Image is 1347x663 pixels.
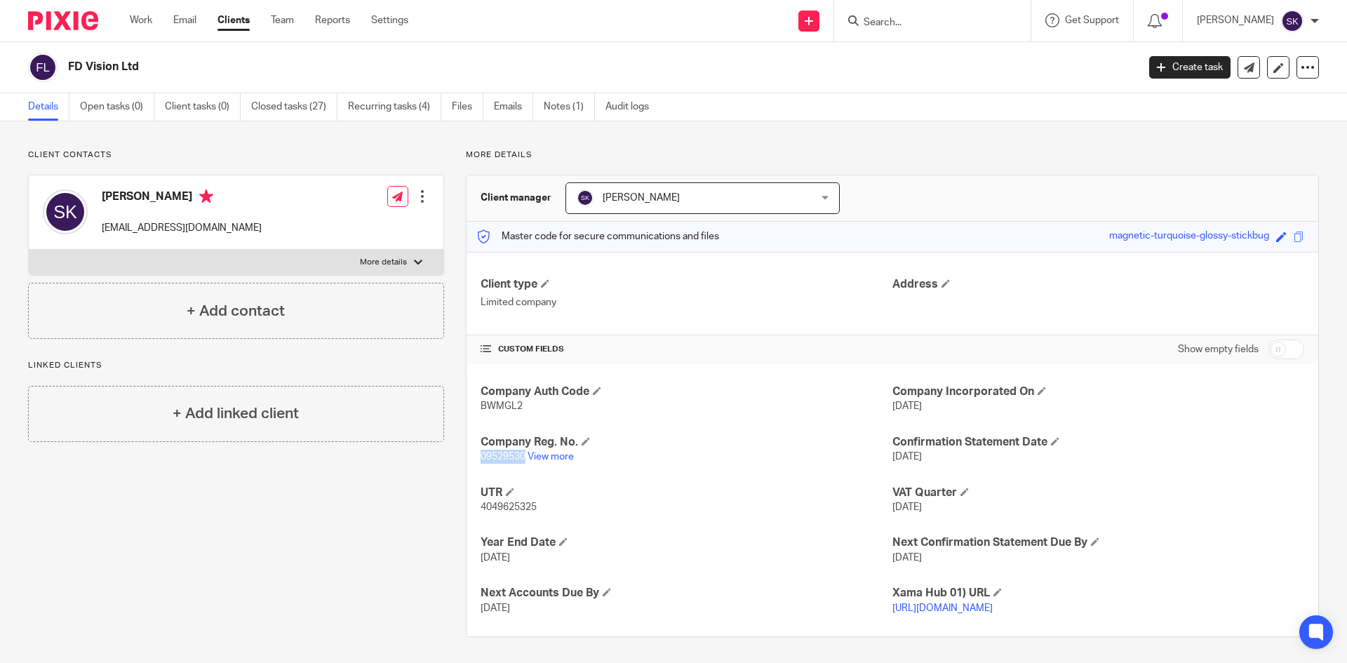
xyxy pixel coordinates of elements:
label: Show empty fields [1178,342,1259,356]
h4: VAT Quarter [892,485,1304,500]
a: Create task [1149,56,1231,79]
h4: Address [892,277,1304,292]
a: Email [173,13,196,27]
h4: CUSTOM FIELDS [481,344,892,355]
img: svg%3E [28,53,58,82]
div: magnetic-turquoise-glossy-stickbug [1109,229,1269,245]
p: Linked clients [28,360,444,371]
h4: Xama Hub 01) URL [892,586,1304,601]
span: [PERSON_NAME] [603,193,680,203]
p: Limited company [481,295,892,309]
h4: Next Accounts Due By [481,586,892,601]
p: More details [466,149,1319,161]
img: svg%3E [577,189,594,206]
h4: Next Confirmation Statement Due By [892,535,1304,550]
p: Client contacts [28,149,444,161]
span: [DATE] [892,452,922,462]
span: [DATE] [892,502,922,512]
h4: Year End Date [481,535,892,550]
h4: + Add contact [187,300,285,322]
a: Clients [217,13,250,27]
h4: Company Incorporated On [892,384,1304,399]
a: [URL][DOMAIN_NAME] [892,603,993,613]
a: Emails [494,93,533,121]
a: Details [28,93,69,121]
p: [PERSON_NAME] [1197,13,1274,27]
h4: Company Auth Code [481,384,892,399]
h4: Company Reg. No. [481,435,892,450]
span: 09529530 [481,452,525,462]
a: View more [528,452,574,462]
h4: UTR [481,485,892,500]
a: Work [130,13,152,27]
h4: [PERSON_NAME] [102,189,262,207]
a: Closed tasks (27) [251,93,337,121]
span: BWMGL2 [481,401,523,411]
a: Recurring tasks (4) [348,93,441,121]
span: Get Support [1065,15,1119,25]
a: Client tasks (0) [165,93,241,121]
input: Search [862,17,989,29]
p: [EMAIL_ADDRESS][DOMAIN_NAME] [102,221,262,235]
img: Pixie [28,11,98,30]
a: Reports [315,13,350,27]
h2: FD Vision Ltd [68,60,916,74]
a: Notes (1) [544,93,595,121]
a: Open tasks (0) [80,93,154,121]
a: Audit logs [605,93,659,121]
img: svg%3E [43,189,88,234]
span: [DATE] [892,401,922,411]
p: Master code for secure communications and files [477,229,719,243]
h4: Confirmation Statement Date [892,435,1304,450]
a: Settings [371,13,408,27]
span: 4049625325 [481,502,537,512]
h3: Client manager [481,191,551,205]
a: Files [452,93,483,121]
span: [DATE] [481,553,510,563]
img: svg%3E [1281,10,1304,32]
p: More details [360,257,407,268]
span: [DATE] [481,603,510,613]
a: Team [271,13,294,27]
h4: + Add linked client [173,403,299,424]
i: Primary [199,189,213,203]
span: [DATE] [892,553,922,563]
h4: Client type [481,277,892,292]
